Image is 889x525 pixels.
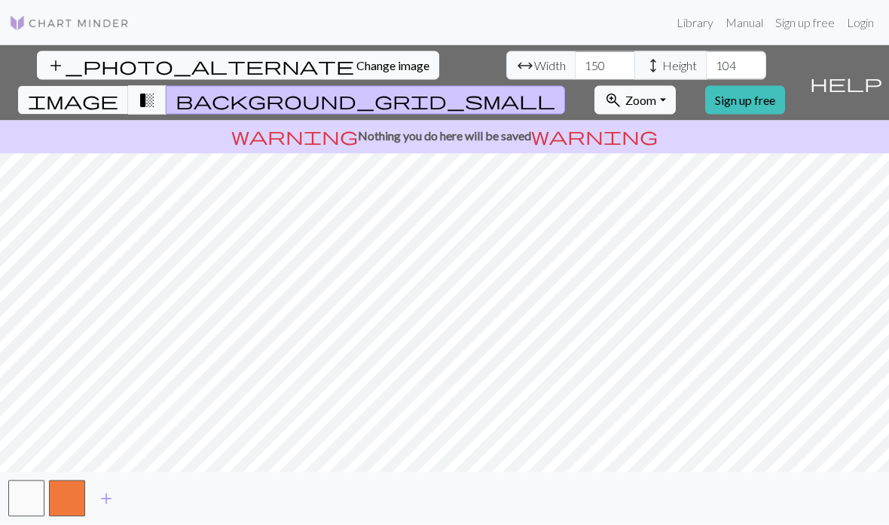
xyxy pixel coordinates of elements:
[531,125,658,146] span: warning
[625,93,656,107] span: Zoom
[356,58,429,72] span: Change image
[662,57,697,75] span: Height
[47,55,354,76] span: add_photo_alternate
[231,125,358,146] span: warning
[604,90,622,111] span: zoom_in
[803,45,889,121] button: Help
[9,14,130,32] img: Logo
[516,55,534,76] span: arrow_range
[534,57,566,75] span: Width
[671,8,719,38] a: Library
[176,90,555,111] span: background_grid_small
[594,86,675,115] button: Zoom
[28,90,118,111] span: image
[37,51,439,80] button: Change image
[719,8,769,38] a: Manual
[769,8,841,38] a: Sign up free
[6,127,883,145] p: Nothing you do here will be saved
[87,484,125,513] button: Add color
[841,8,880,38] a: Login
[705,86,785,115] a: Sign up free
[138,90,156,111] span: transition_fade
[644,55,662,76] span: height
[810,72,882,94] span: help
[97,488,115,509] span: add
